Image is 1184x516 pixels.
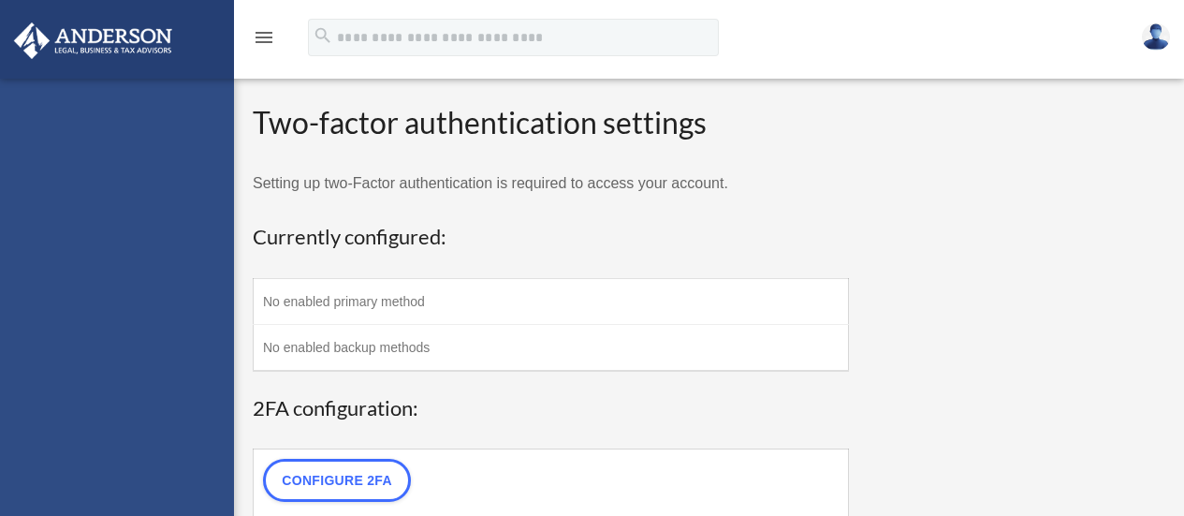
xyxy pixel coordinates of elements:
[253,170,849,197] p: Setting up two-Factor authentication is required to access your account.
[253,33,275,49] a: menu
[254,278,849,324] td: No enabled primary method
[253,102,849,144] h2: Two-factor authentication settings
[253,223,849,252] h3: Currently configured:
[8,22,178,59] img: Anderson Advisors Platinum Portal
[253,394,849,423] h3: 2FA configuration:
[1142,23,1170,51] img: User Pic
[263,459,411,502] a: Configure 2FA
[254,324,849,371] td: No enabled backup methods
[253,26,275,49] i: menu
[313,25,333,46] i: search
